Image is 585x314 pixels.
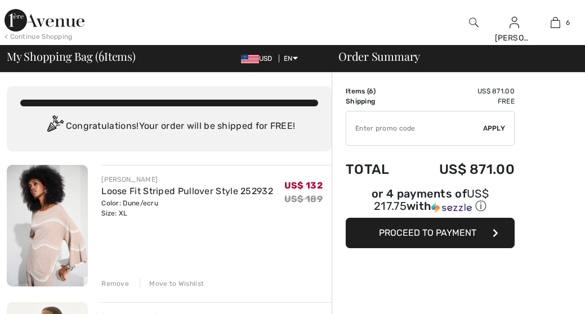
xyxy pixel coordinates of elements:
td: Items ( ) [346,86,408,96]
span: 6 [369,87,373,95]
a: 6 [535,16,575,29]
span: EN [284,55,298,62]
div: Color: Dune/ecru Size: XL [101,198,273,218]
div: or 4 payments ofUS$ 217.75withSezzle Click to learn more about Sezzle [346,189,515,218]
span: My Shopping Bag ( Items) [7,51,136,62]
img: My Bag [551,16,560,29]
td: Shipping [346,96,408,106]
div: [PERSON_NAME] [495,32,535,44]
img: search the website [469,16,479,29]
s: US$ 189 [284,194,323,204]
button: Proceed to Payment [346,218,515,248]
div: < Continue Shopping [5,32,73,42]
img: Congratulation2.svg [43,115,66,138]
img: Sezzle [431,203,472,213]
div: Congratulations! Your order will be shipped for FREE! [20,115,318,138]
a: Sign In [510,17,519,28]
td: Free [408,96,515,106]
span: US$ 217.75 [374,187,489,213]
div: [PERSON_NAME] [101,174,273,185]
img: My Info [510,16,519,29]
td: US$ 871.00 [408,86,515,96]
span: Apply [483,123,506,133]
a: Loose Fit Striped Pullover Style 252932 [101,186,273,196]
img: Loose Fit Striped Pullover Style 252932 [7,165,88,286]
span: 6 [566,17,570,28]
img: US Dollar [241,55,259,64]
span: US$ 132 [284,180,323,191]
td: US$ 871.00 [408,150,515,189]
div: Order Summary [325,51,578,62]
div: or 4 payments of with [346,189,515,214]
span: USD [241,55,277,62]
div: Move to Wishlist [140,279,204,289]
td: Total [346,150,408,189]
span: 6 [99,48,104,62]
img: 1ère Avenue [5,9,84,32]
span: Proceed to Payment [379,227,476,238]
div: Remove [101,279,129,289]
input: Promo code [346,111,483,145]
